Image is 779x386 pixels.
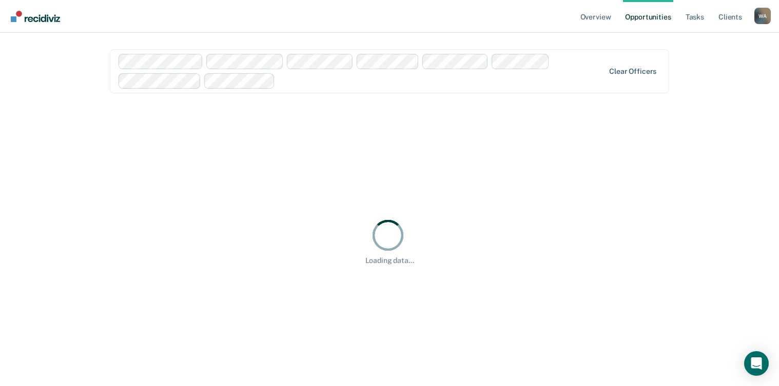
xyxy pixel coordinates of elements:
[754,8,771,24] div: W A
[11,11,60,22] img: Recidiviz
[365,256,414,265] div: Loading data...
[609,67,656,76] div: Clear officers
[744,351,769,376] div: Open Intercom Messenger
[754,8,771,24] button: Profile dropdown button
